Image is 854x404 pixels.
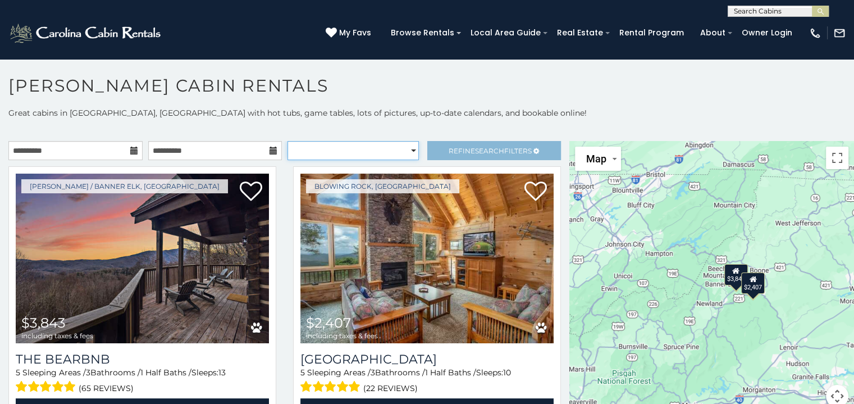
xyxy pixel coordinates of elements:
a: The Bearbnb [16,352,269,367]
img: White-1-2.png [8,22,164,44]
a: My Favs [326,27,374,39]
a: Blue Ridge View $2,407 including taxes & fees [300,174,554,343]
div: $2,407 [741,273,765,294]
a: Add to favorites [524,180,547,204]
a: Rental Program [614,24,689,42]
div: Sleeping Areas / Bathrooms / Sleeps: [300,367,554,396]
div: $3,843 [724,264,747,285]
span: 1 Half Baths / [140,367,191,378]
img: Blue Ridge View [300,174,554,343]
span: including taxes & fees [21,332,93,339]
img: The Bearbnb [16,174,269,343]
img: phone-regular-white.png [809,27,821,39]
button: Toggle fullscreen view [826,147,848,169]
span: including taxes & fees [306,332,378,339]
a: The Bearbnb $3,843 including taxes & fees [16,174,269,343]
div: Sleeping Areas / Bathrooms / Sleeps: [16,367,269,396]
a: Add to favorites [240,180,262,204]
span: 5 [300,367,305,378]
a: Browse Rentals [385,24,460,42]
button: Change map style [575,147,621,171]
a: [GEOGRAPHIC_DATA] [300,352,554,367]
a: Owner Login [736,24,798,42]
a: Blowing Rock, [GEOGRAPHIC_DATA] [306,179,459,193]
a: About [695,24,731,42]
span: My Favs [339,27,371,39]
span: 3 [86,367,90,378]
h3: Blue Ridge View [300,352,554,367]
span: Search [475,147,504,155]
span: (22 reviews) [363,381,418,396]
a: RefineSearchFilters [427,141,561,160]
a: Real Estate [551,24,609,42]
span: $3,843 [21,315,66,331]
a: Local Area Guide [465,24,546,42]
span: 13 [218,367,226,378]
span: 10 [503,367,511,378]
span: 5 [16,367,20,378]
span: Refine Filters [449,147,532,155]
span: 3 [371,367,375,378]
img: mail-regular-white.png [833,27,846,39]
span: $2,407 [306,315,351,331]
span: (65 reviews) [79,381,134,396]
span: 1 Half Baths / [425,367,476,378]
a: [PERSON_NAME] / Banner Elk, [GEOGRAPHIC_DATA] [21,179,228,193]
span: Map [586,153,606,165]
